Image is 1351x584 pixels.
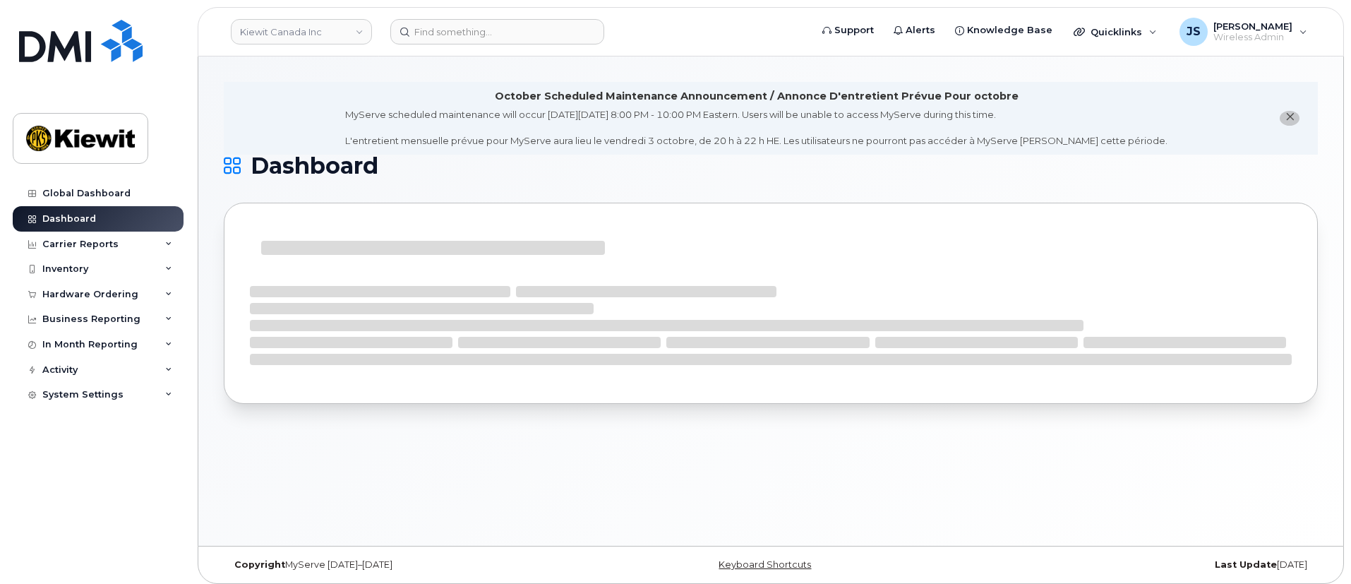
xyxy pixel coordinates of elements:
[345,108,1167,148] div: MyServe scheduled maintenance will occur [DATE][DATE] 8:00 PM - 10:00 PM Eastern. Users will be u...
[495,89,1019,104] div: October Scheduled Maintenance Announcement / Annonce D'entretient Prévue Pour octobre
[234,559,285,570] strong: Copyright
[719,559,811,570] a: Keyboard Shortcuts
[1280,111,1299,126] button: close notification
[224,559,589,571] div: MyServe [DATE]–[DATE]
[251,155,378,177] span: Dashboard
[1215,559,1277,570] strong: Last Update
[953,559,1318,571] div: [DATE]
